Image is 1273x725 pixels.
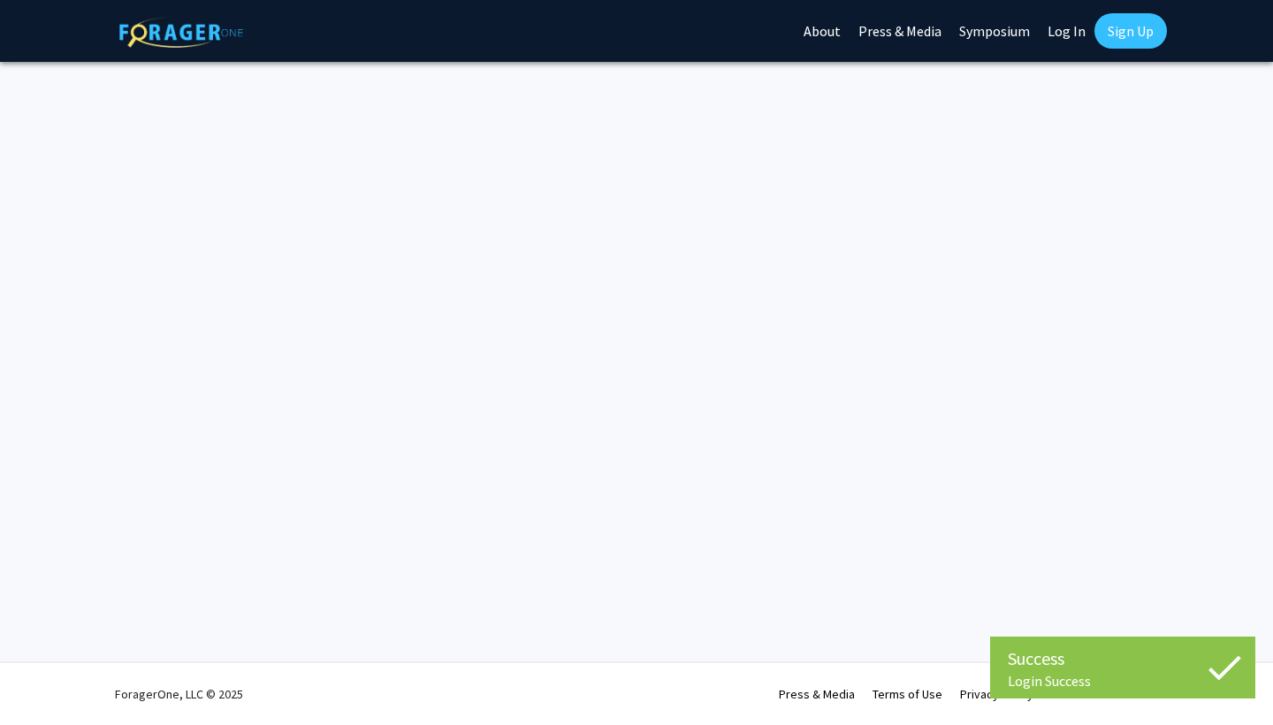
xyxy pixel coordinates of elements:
a: Press & Media [779,686,855,702]
a: Terms of Use [873,686,942,702]
div: Login Success [1008,672,1238,690]
a: Sign Up [1094,13,1167,49]
div: Success [1008,645,1238,672]
img: ForagerOne Logo [119,17,243,48]
a: Privacy Policy [960,686,1033,702]
div: ForagerOne, LLC © 2025 [115,663,243,725]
